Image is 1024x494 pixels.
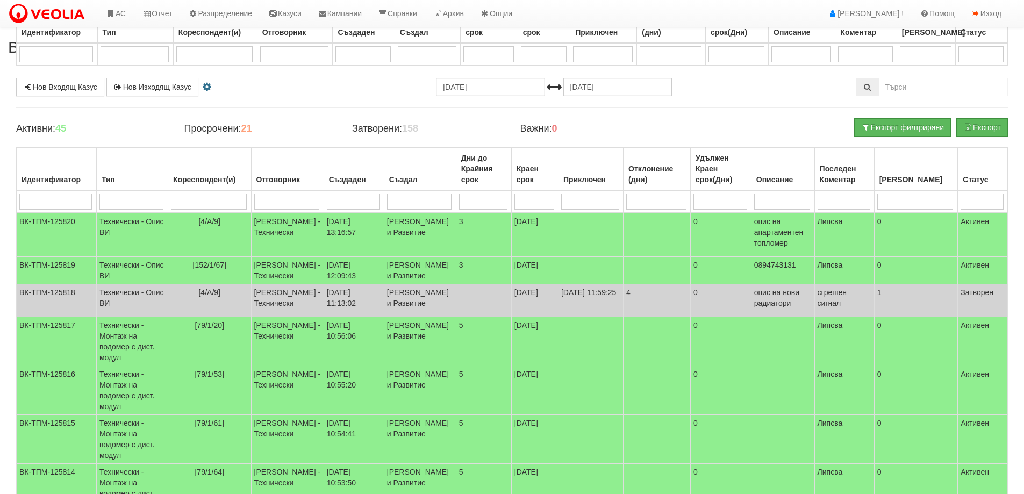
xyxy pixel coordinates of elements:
[324,317,384,366] td: [DATE] 10:56:06
[96,148,168,191] th: Тип: No sort applied, activate to apply an ascending sort
[96,257,168,284] td: Технически - Опис ВИ
[818,468,843,476] span: Липсва
[626,161,688,187] div: Отклонение (дни)
[324,257,384,284] td: [DATE] 12:09:43
[324,284,384,317] td: [DATE] 11:13:02
[17,148,97,191] th: Идентификатор: No sort applied, activate to apply an ascending sort
[459,370,463,378] span: 5
[511,284,558,317] td: [DATE]
[16,78,104,96] a: Нов Входящ Казус
[520,124,671,134] h4: Важни:
[691,366,751,415] td: 0
[573,25,634,40] div: Приключен
[818,217,843,226] span: Липсва
[691,415,751,464] td: 0
[198,217,220,226] span: [4/А/9]
[251,213,324,257] td: [PERSON_NAME] - Технически
[771,25,832,40] div: Описание
[96,213,168,257] td: Технически - Опис ВИ
[754,287,812,309] p: опис на нови радиатори
[96,415,168,464] td: Технически - Монтаж на водомер с дист. модул
[514,161,555,187] div: Краен срок
[511,415,558,464] td: [DATE]
[958,317,1008,366] td: Активен
[624,284,691,317] td: 4
[877,172,955,187] div: [PERSON_NAME]
[195,321,224,330] span: [79/1/20]
[874,213,958,257] td: 0
[384,257,456,284] td: [PERSON_NAME] и Развитие
[324,415,384,464] td: [DATE] 10:54:41
[961,172,1005,187] div: Статус
[459,261,463,269] span: 3
[874,366,958,415] td: 0
[176,25,254,40] div: Кореспондент(и)
[55,123,66,134] b: 45
[19,172,94,187] div: Идентификатор
[874,257,958,284] td: 0
[384,415,456,464] td: [PERSON_NAME] и Развитие
[511,213,558,257] td: [DATE]
[16,124,168,134] h4: Активни:
[387,172,453,187] div: Създал
[958,148,1008,191] th: Статус: No sort applied, activate to apply an ascending sort
[352,124,504,134] h4: Затворени:
[168,148,251,191] th: Кореспондент(и): No sort applied, activate to apply an ascending sort
[324,213,384,257] td: [DATE] 13:16:57
[818,288,847,307] span: сгрешен сигнал
[459,468,463,476] span: 5
[558,148,623,191] th: Приключен: No sort applied, activate to apply an ascending sort
[691,213,751,257] td: 0
[958,25,1005,40] div: Статус
[511,257,558,284] td: [DATE]
[106,78,198,96] a: Нов Изходящ Казус
[874,284,958,317] td: 1
[198,288,220,297] span: [4/А/9]
[956,118,1008,137] button: Експорт
[958,213,1008,257] td: Активен
[17,317,97,366] td: ВК-ТПМ-125817
[874,415,958,464] td: 0
[17,257,97,284] td: ВК-ТПМ-125819
[398,25,457,40] div: Създал
[384,284,456,317] td: [PERSON_NAME] и Развитие
[958,366,1008,415] td: Активен
[754,172,812,187] div: Описание
[874,148,958,191] th: Брой Файлове: No sort applied, activate to apply an ascending sort
[879,78,1008,96] input: Търсене по Идентификатор, Бл/Вх/Ап, Тип, Описание, Моб. Номер, Имейл, Файл, Коментар,
[384,148,456,191] th: Създал: No sort applied, activate to apply an ascending sort
[854,118,951,137] button: Експорт филтрирани
[8,38,1016,56] h2: Всички Казуси
[552,123,557,134] b: 0
[624,148,691,191] th: Отклонение (дни): No sort applied, activate to apply an ascending sort
[260,25,330,40] div: Отговорник
[324,366,384,415] td: [DATE] 10:55:20
[184,124,335,134] h4: Просрочени:
[17,284,97,317] td: ВК-ТПМ-125818
[19,25,95,40] div: Идентификатор
[251,284,324,317] td: [PERSON_NAME] - Технически
[327,172,381,187] div: Създаден
[561,172,620,187] div: Приключен
[558,284,623,317] td: [DATE] 11:59:25
[402,123,418,134] b: 158
[818,261,843,269] span: Липсва
[96,366,168,415] td: Технически - Монтаж на водомер с дист. модул
[200,83,213,91] i: Настройки
[691,317,751,366] td: 0
[691,284,751,317] td: 0
[251,415,324,464] td: [PERSON_NAME] - Технически
[171,172,248,187] div: Кореспондент(и)
[874,317,958,366] td: 0
[251,366,324,415] td: [PERSON_NAME] - Технически
[818,419,843,427] span: Липсва
[818,370,843,378] span: Липсва
[459,217,463,226] span: 3
[17,415,97,464] td: ВК-ТПМ-125815
[101,25,170,40] div: Тип
[195,370,224,378] span: [79/1/53]
[958,284,1008,317] td: Затворен
[8,3,90,25] img: VeoliaLogo.png
[96,317,168,366] td: Технически - Монтаж на водомер с дист. модул
[900,25,953,40] div: [PERSON_NAME]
